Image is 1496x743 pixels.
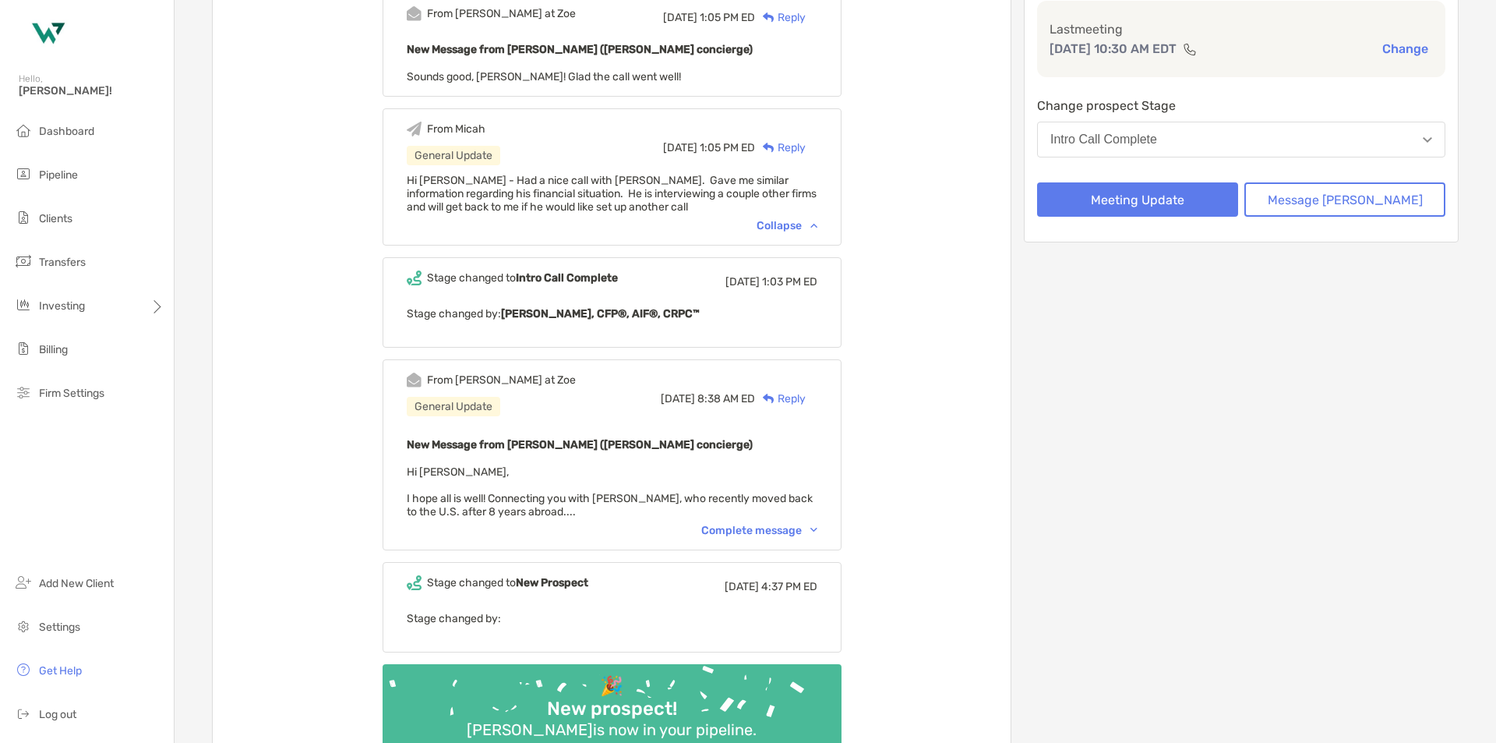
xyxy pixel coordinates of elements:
[14,573,33,592] img: add_new_client icon
[460,720,763,739] div: [PERSON_NAME] is now in your pipeline.
[810,528,817,532] img: Chevron icon
[501,307,700,320] b: [PERSON_NAME], CFP®, AIF®, CRPC™
[19,6,75,62] img: Zoe Logo
[516,576,588,589] b: New Prospect
[701,524,817,537] div: Complete message
[1244,182,1445,217] button: Message [PERSON_NAME]
[407,271,422,285] img: Event icon
[1378,41,1433,57] button: Change
[1037,96,1445,115] p: Change prospect Stage
[39,708,76,721] span: Log out
[762,275,817,288] span: 1:03 PM ED
[407,6,422,21] img: Event icon
[14,339,33,358] img: billing icon
[761,580,817,593] span: 4:37 PM ED
[14,121,33,140] img: dashboard icon
[14,208,33,227] img: clients icon
[755,140,806,156] div: Reply
[407,174,817,214] span: Hi [PERSON_NAME] - Had a nice call with [PERSON_NAME]. Gave me similar information regarding his ...
[1050,19,1433,39] p: Last meeting
[427,271,618,285] div: Stage changed to
[39,299,85,313] span: Investing
[427,122,485,136] div: From Micah
[1423,137,1432,143] img: Open dropdown arrow
[39,577,114,590] span: Add New Client
[407,304,817,324] p: Stage changed by:
[39,343,68,356] span: Billing
[39,621,80,634] span: Settings
[1037,122,1445,157] button: Intro Call Complete
[407,438,753,451] b: New Message from [PERSON_NAME] ([PERSON_NAME] concierge)
[763,143,774,153] img: Reply icon
[755,9,806,26] div: Reply
[1050,133,1157,147] div: Intro Call Complete
[14,704,33,723] img: logout icon
[19,84,164,97] span: [PERSON_NAME]!
[663,11,697,24] span: [DATE]
[541,698,683,720] div: New prospect!
[763,394,774,404] img: Reply icon
[725,275,760,288] span: [DATE]
[661,392,695,405] span: [DATE]
[757,219,817,232] div: Collapse
[39,664,82,678] span: Get Help
[763,12,774,23] img: Reply icon
[407,609,817,628] p: Stage changed by:
[725,580,759,593] span: [DATE]
[700,141,755,154] span: 1:05 PM ED
[407,373,422,387] img: Event icon
[39,212,72,225] span: Clients
[516,271,618,285] b: Intro Call Complete
[14,295,33,314] img: investing icon
[39,125,94,138] span: Dashboard
[810,223,817,228] img: Chevron icon
[14,383,33,402] img: firm-settings icon
[39,256,86,269] span: Transfers
[39,168,78,182] span: Pipeline
[755,391,806,407] div: Reply
[407,465,813,518] span: Hi [PERSON_NAME], I hope all is well! Connecting you with [PERSON_NAME], who recently moved back ...
[407,70,681,83] span: Sounds good, [PERSON_NAME]! Glad the call went well!
[1050,39,1177,58] p: [DATE] 10:30 AM EDT
[407,146,500,165] div: General Update
[407,122,422,136] img: Event icon
[427,7,576,20] div: From [PERSON_NAME] at Zoe
[700,11,755,24] span: 1:05 PM ED
[1037,182,1238,217] button: Meeting Update
[39,387,104,400] span: Firm Settings
[383,664,841,737] img: Confetti
[663,141,697,154] span: [DATE]
[407,43,753,56] b: New Message from [PERSON_NAME] ([PERSON_NAME] concierge)
[697,392,755,405] span: 8:38 AM ED
[427,373,576,387] div: From [PERSON_NAME] at Zoe
[427,576,588,589] div: Stage changed to
[407,575,422,590] img: Event icon
[1183,43,1197,55] img: communication type
[14,252,33,271] img: transfers icon
[14,617,33,635] img: settings icon
[14,660,33,679] img: get-help icon
[594,675,630,698] div: 🎉
[14,165,33,183] img: pipeline icon
[407,397,500,416] div: General Update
